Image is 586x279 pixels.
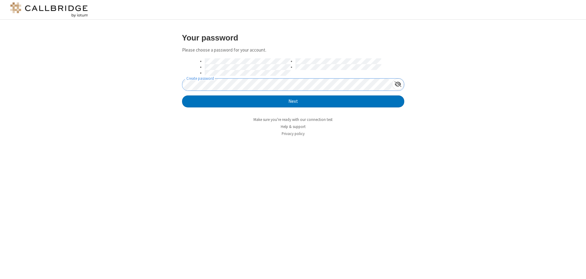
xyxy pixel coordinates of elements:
a: Help & support [281,124,306,129]
img: logo@2x.png [9,2,89,17]
input: Create password [182,79,392,91]
h3: Your password [182,33,404,42]
p: Please choose a password for your account. [182,47,404,54]
div: Show password [392,79,404,90]
a: Make sure you're ready with our connection test [253,117,333,122]
button: Next [182,95,404,108]
a: Privacy policy [282,131,305,136]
